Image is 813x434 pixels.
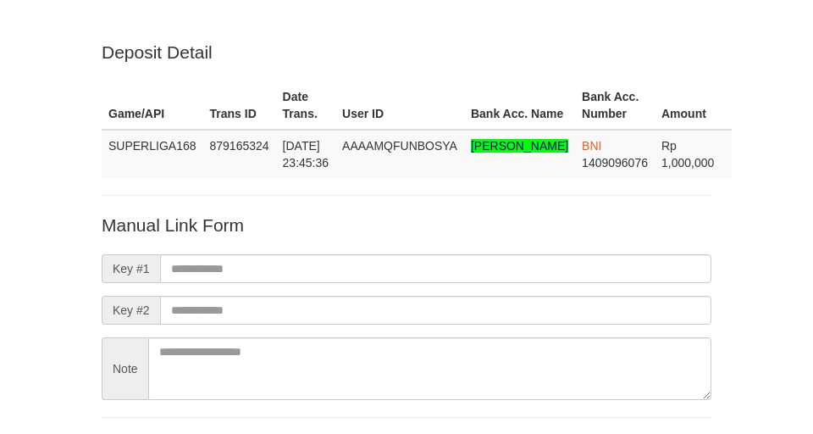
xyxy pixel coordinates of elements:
[335,81,464,130] th: User ID
[102,254,160,283] span: Key #1
[102,40,711,64] p: Deposit Detail
[464,81,575,130] th: Bank Acc. Name
[102,213,711,237] p: Manual Link Form
[582,139,601,153] span: BNI
[276,81,336,130] th: Date Trans.
[655,81,732,130] th: Amount
[102,337,148,400] span: Note
[203,81,276,130] th: Trans ID
[102,130,203,178] td: SUPERLIGA168
[102,296,160,325] span: Key #2
[575,81,655,130] th: Bank Acc. Number
[661,139,714,170] span: Rp 1,000,000
[203,130,276,178] td: 879165324
[102,81,203,130] th: Game/API
[342,139,457,153] span: AAAAMQFUNBOSYA
[582,156,648,170] span: Copy 1409096076 to clipboard
[471,139,568,153] span: Nama rekening >18 huruf, harap diedit
[283,139,329,170] span: [DATE] 23:45:36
